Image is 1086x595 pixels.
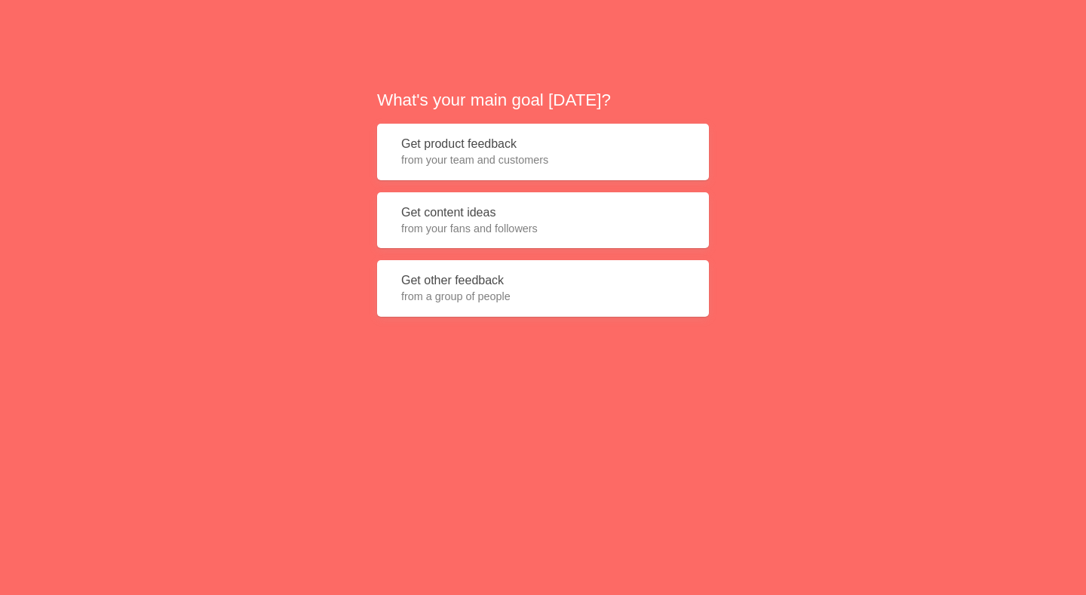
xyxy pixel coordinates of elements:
[401,221,685,236] span: from your fans and followers
[401,152,685,167] span: from your team and customers
[401,289,685,304] span: from a group of people
[377,192,709,249] button: Get content ideasfrom your fans and followers
[377,88,709,112] h2: What's your main goal [DATE]?
[377,260,709,317] button: Get other feedbackfrom a group of people
[377,124,709,180] button: Get product feedbackfrom your team and customers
